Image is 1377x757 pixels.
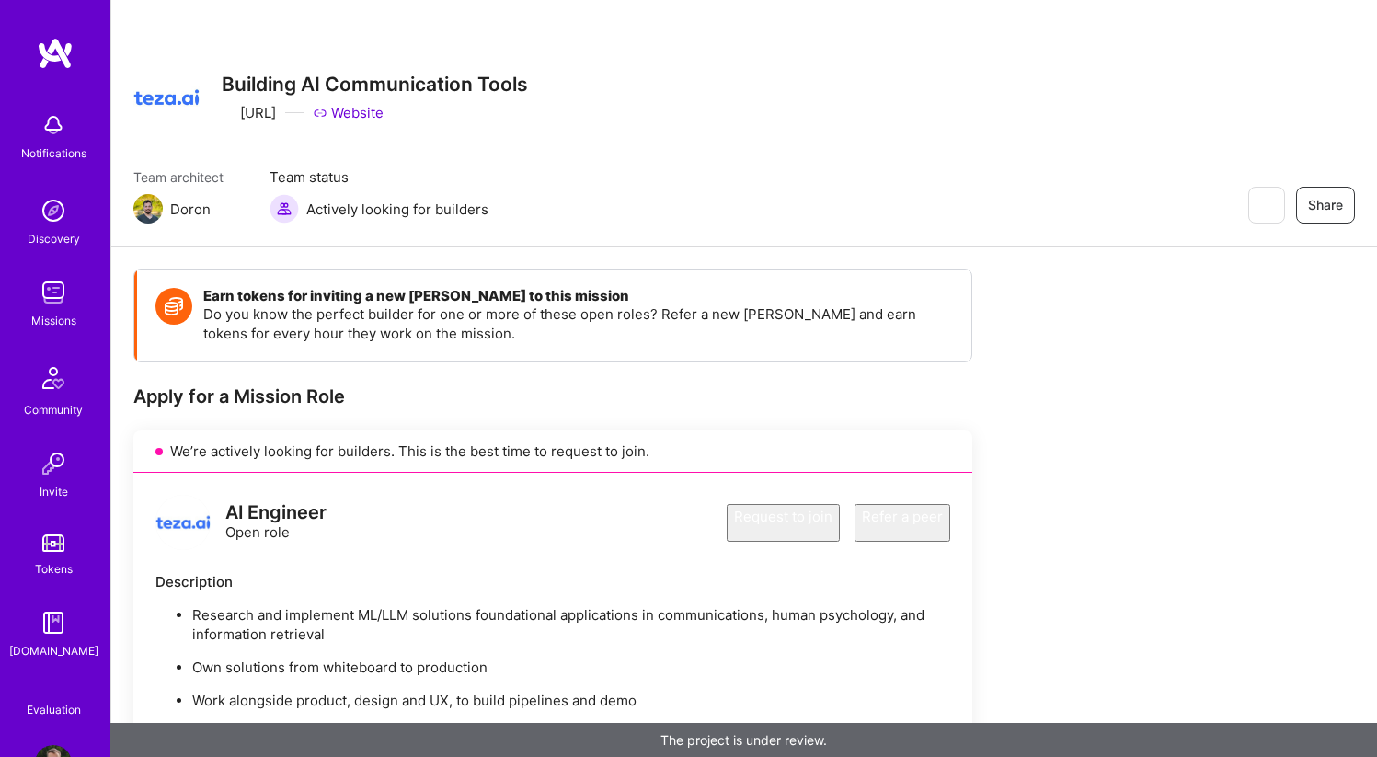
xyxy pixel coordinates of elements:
div: Doron [170,200,211,219]
button: Refer a peer [855,504,950,542]
div: We’re actively looking for builders. This is the best time to request to join. [133,430,972,473]
h4: Earn tokens for inviting a new [PERSON_NAME] to this mission [203,288,953,304]
div: [URL] [222,103,276,122]
span: Actively looking for builders [306,200,488,219]
img: logo [37,37,74,70]
img: teamwork [35,274,72,311]
div: Invite [40,482,68,501]
div: Tokens [35,559,73,579]
i: icon EyeClosed [1258,198,1273,212]
i: icon CompanyGray [222,106,236,120]
img: guide book [35,604,72,641]
div: AI Engineer [225,503,327,522]
img: Invite [35,445,72,482]
div: Notifications [21,143,86,163]
button: Request to join [727,504,840,542]
img: Company Logo [133,64,200,131]
div: The project is under review. [110,723,1377,757]
img: Community [31,356,75,400]
div: Community [24,400,83,419]
p: Own solutions from whiteboard to production [192,658,950,677]
img: Token icon [155,288,192,325]
img: Actively looking for builders [270,194,299,224]
span: Team status [270,167,488,187]
img: bell [35,107,72,143]
h3: Building AI Communication Tools [222,73,528,96]
div: Evaluation [27,700,81,719]
img: tokens [42,534,64,552]
div: Discovery [28,229,80,248]
img: discovery [35,192,72,229]
p: Do you know the perfect builder for one or more of these open roles? Refer a new [PERSON_NAME] an... [203,304,953,343]
img: logo [155,495,211,550]
p: Research and implement ML/LLM solutions foundational applications in communications, human psycho... [192,605,950,644]
i: icon Mail [218,201,233,216]
i: icon SelectionTeam [47,686,61,700]
button: Share [1296,187,1355,224]
div: Description [155,572,950,591]
span: Share [1308,196,1343,214]
p: Work alongside product, design and UX, to build pipelines and demo [192,691,950,710]
div: Apply for a Mission Role [133,384,972,408]
a: Website [313,103,384,122]
img: Team Architect [133,194,163,224]
div: Missions [31,311,76,330]
span: Team architect [133,167,233,187]
div: Open role [225,503,327,542]
div: [DOMAIN_NAME] [9,641,98,660]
